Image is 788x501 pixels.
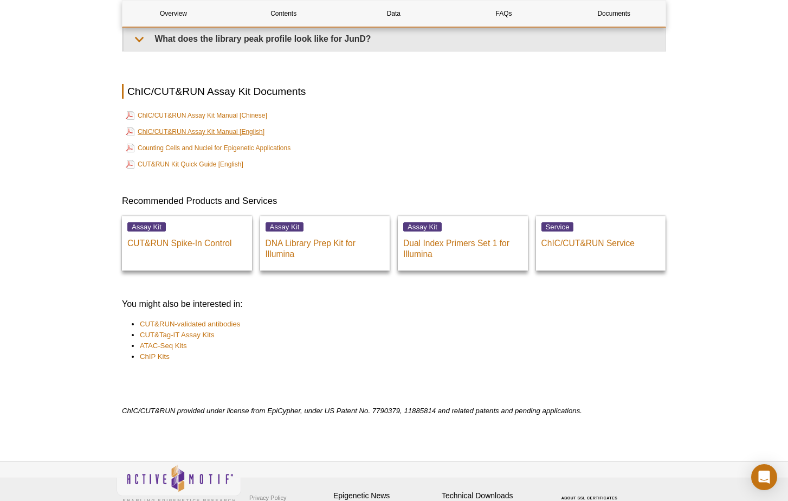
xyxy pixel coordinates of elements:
[126,142,290,155] a: Counting Cells and Nuclei for Epigenetic Applications
[343,1,444,27] a: Data
[126,158,243,171] a: CUT&RUN Kit Quick Guide [English]
[122,298,666,311] h3: You might also be interested in:
[126,109,267,122] a: ChIC/CUT&RUN Assay Kit Manual [Chinese]
[127,222,166,232] span: Assay Kit
[140,319,240,330] a: CUT&RUN-validated antibodies
[266,233,385,260] p: DNA Library Prep Kit for Illumina
[260,216,390,271] a: Assay Kit DNA Library Prep Kit for Illumina
[126,125,264,138] a: ChIC/CUT&RUN Assay Kit Manual [English]
[122,216,252,271] a: Assay Kit CUT&RUN Spike-In Control
[403,233,522,260] p: Dual Index Primers Set 1 for Illumina
[140,330,215,341] a: CUT&Tag-IT Assay Kits
[398,216,528,271] a: Assay Kit Dual Index Primers Set 1 for Illumina
[403,222,442,232] span: Assay Kit
[563,1,665,27] a: Documents
[442,491,545,500] h4: Technical Downloads
[333,491,436,500] h4: Epigenetic News
[122,407,582,415] em: ChIC/CUT&RUN provided under license from EpiCypher, under US Patent No. 7790379, 11885814 and rel...
[541,233,661,249] p: ChIC/CUT&RUN Service
[536,216,666,271] a: Service ChIC/CUT&RUN Service
[122,195,666,208] h3: Recommended Products and Services
[140,341,187,351] a: ATAC-Seq Kits
[124,27,666,51] summary: What does the library peak profile look like for JunD?
[751,464,777,490] div: Open Intercom Messenger
[561,496,618,500] a: ABOUT SSL CERTIFICATES
[127,233,247,249] p: CUT&RUN Spike-In Control
[266,222,304,232] span: Assay Kit
[122,84,666,99] h2: ChIC/CUT&RUN Assay Kit Documents
[453,1,555,27] a: FAQs
[232,1,334,27] a: Contents
[541,222,574,232] span: Service
[140,351,170,362] a: ChIP Kits
[122,1,224,27] a: Overview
